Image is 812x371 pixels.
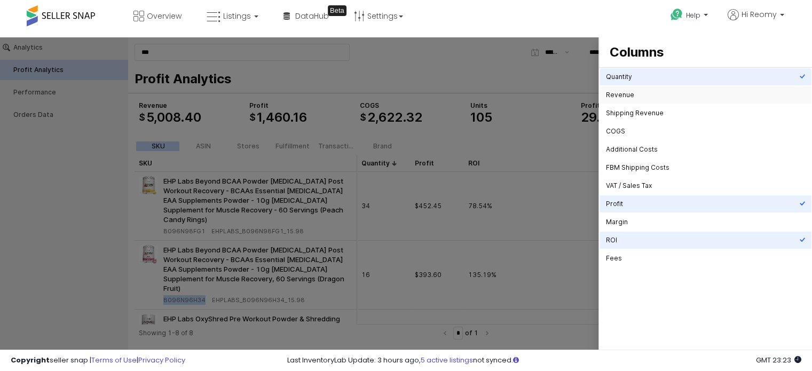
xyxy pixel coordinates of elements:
[606,35,799,44] div: Quantity
[606,126,799,135] div: FBM Shipping Costs
[295,11,329,21] span: DataHub
[91,355,137,365] a: Terms of Use
[147,11,182,21] span: Overview
[784,6,801,23] button: Close
[606,144,799,153] div: VAT / Sales Tax
[606,217,799,225] div: Fees
[138,355,185,365] a: Privacy Policy
[742,9,777,20] span: Hi Reomy
[606,108,799,116] div: Additional Costs
[606,199,799,207] div: ROI
[513,357,519,364] i: Click here to read more about un-synced listings.
[606,90,799,98] div: COGS
[670,8,683,21] i: Get Help
[756,355,801,365] span: 2025-08-11 23:23 GMT
[610,7,751,22] h3: Columns
[606,53,799,62] div: Revenue
[606,162,799,171] div: Profit
[600,30,811,333] div: Select an option
[686,11,700,20] span: Help
[287,356,801,366] div: Last InventoryLab Update: 3 hours ago, not synced.
[606,180,799,189] div: Margin
[11,356,185,366] div: seller snap | |
[606,72,799,80] div: Shipping Revenue
[328,5,346,16] div: Tooltip anchor
[728,9,784,33] a: Hi Reomy
[421,355,473,365] a: 5 active listings
[223,11,251,21] span: Listings
[11,355,50,365] strong: Copyright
